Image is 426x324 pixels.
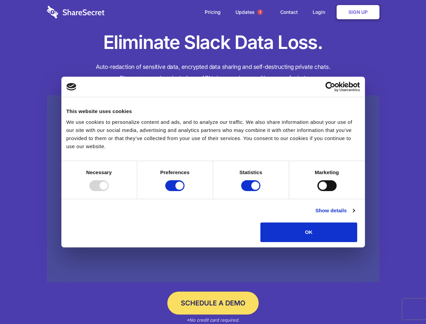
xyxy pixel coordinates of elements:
a: Contact [274,2,305,23]
div: This website uses cookies [66,107,360,115]
a: Wistia video thumbnail [47,95,379,282]
a: Usercentrics Cookiebot - opens in a new window [301,82,360,92]
a: Pricing [198,2,227,23]
div: We use cookies to personalize content and ads, and to analyze our traffic. We also share informat... [66,118,360,151]
img: logo-wordmark-white-trans-d4663122ce5f474addd5e946df7df03e33cb6a1c49d2221995e7729f52c070b2.svg [47,6,105,19]
h1: Eliminate Slack Data Loss. [47,30,379,55]
em: *No credit card required. [187,317,239,323]
strong: Marketing [315,169,339,175]
button: OK [260,222,357,242]
strong: Statistics [239,169,262,175]
span: 1 [257,9,263,15]
strong: Preferences [160,169,190,175]
h4: Auto-redaction of sensitive data, encrypted data sharing and self-destructing private chats. Shar... [47,61,379,84]
a: Show details [315,207,354,215]
a: Schedule a Demo [167,292,259,315]
a: Login [306,2,335,23]
img: logo [66,83,77,90]
a: Sign Up [337,5,379,19]
strong: Necessary [86,169,112,175]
